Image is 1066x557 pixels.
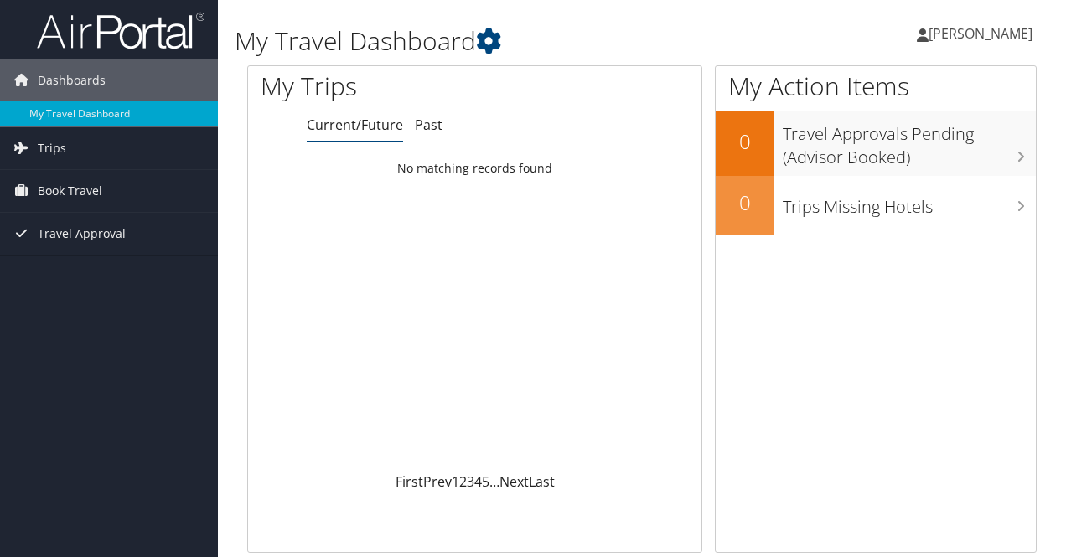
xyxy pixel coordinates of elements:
[716,188,774,217] h2: 0
[783,187,1036,219] h3: Trips Missing Hotels
[467,472,474,491] a: 3
[716,111,1036,175] a: 0Travel Approvals Pending (Advisor Booked)
[716,127,774,156] h2: 0
[261,69,500,104] h1: My Trips
[38,170,102,212] span: Book Travel
[248,153,701,183] td: No matching records found
[474,472,482,491] a: 4
[415,116,442,134] a: Past
[38,59,106,101] span: Dashboards
[396,472,423,491] a: First
[489,472,499,491] span: …
[38,213,126,255] span: Travel Approval
[783,114,1036,169] h3: Travel Approvals Pending (Advisor Booked)
[235,23,778,59] h1: My Travel Dashboard
[716,176,1036,235] a: 0Trips Missing Hotels
[529,472,555,491] a: Last
[37,11,204,50] img: airportal-logo.png
[38,127,66,169] span: Trips
[459,472,467,491] a: 2
[307,116,403,134] a: Current/Future
[452,472,459,491] a: 1
[499,472,529,491] a: Next
[917,8,1049,59] a: [PERSON_NAME]
[929,24,1032,43] span: [PERSON_NAME]
[423,472,452,491] a: Prev
[716,69,1036,104] h1: My Action Items
[482,472,489,491] a: 5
